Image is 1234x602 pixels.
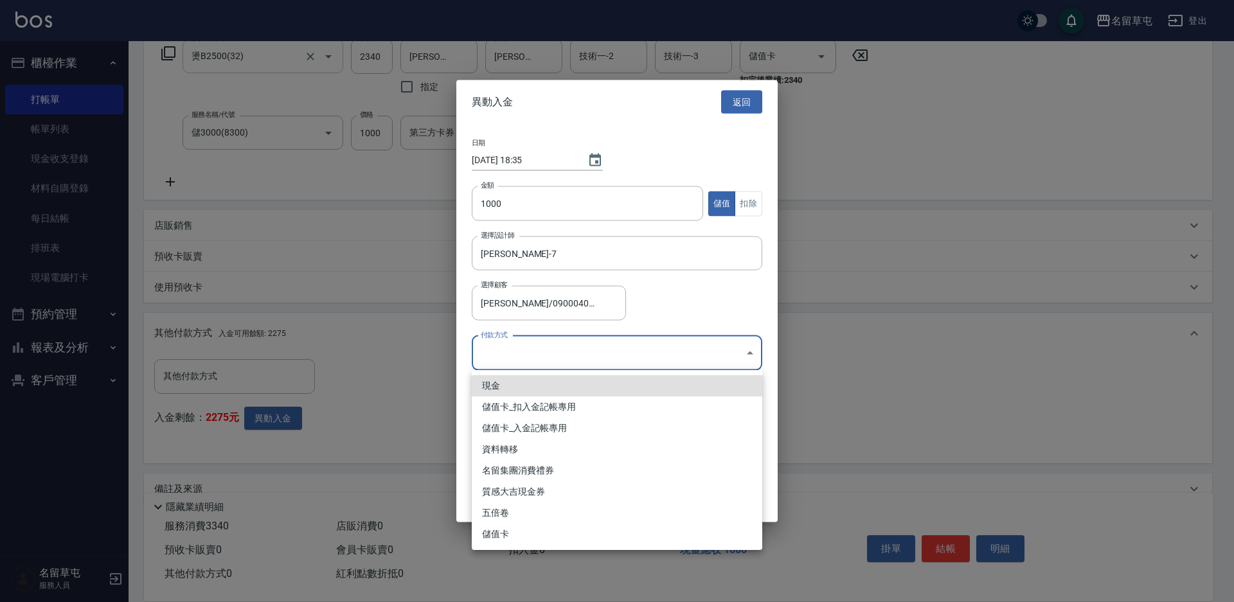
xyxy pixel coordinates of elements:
[472,439,762,460] li: 資料轉移
[472,460,762,481] li: 名留集團消費禮券
[472,418,762,439] li: 儲值卡_入金記帳專用
[472,375,762,396] li: 現金
[472,502,762,524] li: 五倍卷
[472,481,762,502] li: 質感大吉現金券
[472,396,762,418] li: 儲值卡_扣入金記帳專用
[472,524,762,545] li: 儲值卡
